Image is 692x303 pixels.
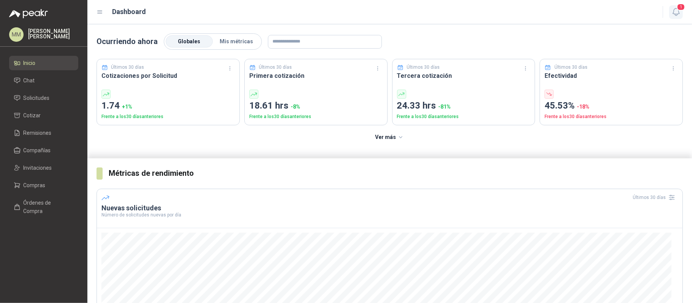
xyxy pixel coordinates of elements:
span: Órdenes de Compra [24,199,71,215]
a: Solicitudes [9,91,78,105]
span: Solicitudes [24,94,50,102]
a: Compañías [9,143,78,158]
span: Compras [24,181,46,189]
p: Frente a los 30 días anteriores [397,113,530,120]
div: MM [9,27,24,42]
span: Globales [178,38,201,44]
a: Chat [9,73,78,88]
a: Compras [9,178,78,193]
a: Invitaciones [9,161,78,175]
h1: Dashboard [112,6,146,17]
p: Frente a los 30 días anteriores [249,113,383,120]
span: -81 % [439,104,451,110]
h3: Efectividad [545,71,678,80]
a: Órdenes de Compra [9,196,78,218]
span: Mis métricas [220,38,253,44]
a: Inicio [9,56,78,70]
p: Ocurriendo ahora [97,36,158,47]
p: 18.61 hrs [249,99,383,113]
span: Cotizar [24,111,41,120]
h3: Cotizaciones por Solicitud [101,71,235,80]
span: Invitaciones [24,164,52,172]
a: Cotizar [9,108,78,123]
p: 24.33 hrs [397,99,530,113]
button: Ver más [371,130,409,145]
span: 1 [677,3,685,11]
h3: Primera cotización [249,71,383,80]
span: -8 % [291,104,300,110]
p: 45.53% [545,99,678,113]
span: Compañías [24,146,51,155]
a: Remisiones [9,126,78,140]
span: Remisiones [24,129,52,137]
span: -18 % [577,104,589,110]
p: Número de solicitudes nuevas por día [101,213,678,217]
h3: Tercera cotización [397,71,530,80]
p: Últimos 30 días [407,64,440,71]
p: 1.74 [101,99,235,113]
p: [PERSON_NAME] [PERSON_NAME] [28,28,78,39]
img: Logo peakr [9,9,48,18]
h3: Nuevas solicitudes [101,204,678,213]
p: Últimos 30 días [259,64,292,71]
p: Frente a los 30 días anteriores [101,113,235,120]
p: Últimos 30 días [111,64,144,71]
p: Frente a los 30 días anteriores [545,113,678,120]
span: Inicio [24,59,36,67]
div: Últimos 30 días [633,191,678,204]
p: Últimos 30 días [554,64,587,71]
button: 1 [669,5,683,19]
h3: Métricas de rendimiento [109,167,683,179]
span: Chat [24,76,35,85]
span: + 1 % [122,104,132,110]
